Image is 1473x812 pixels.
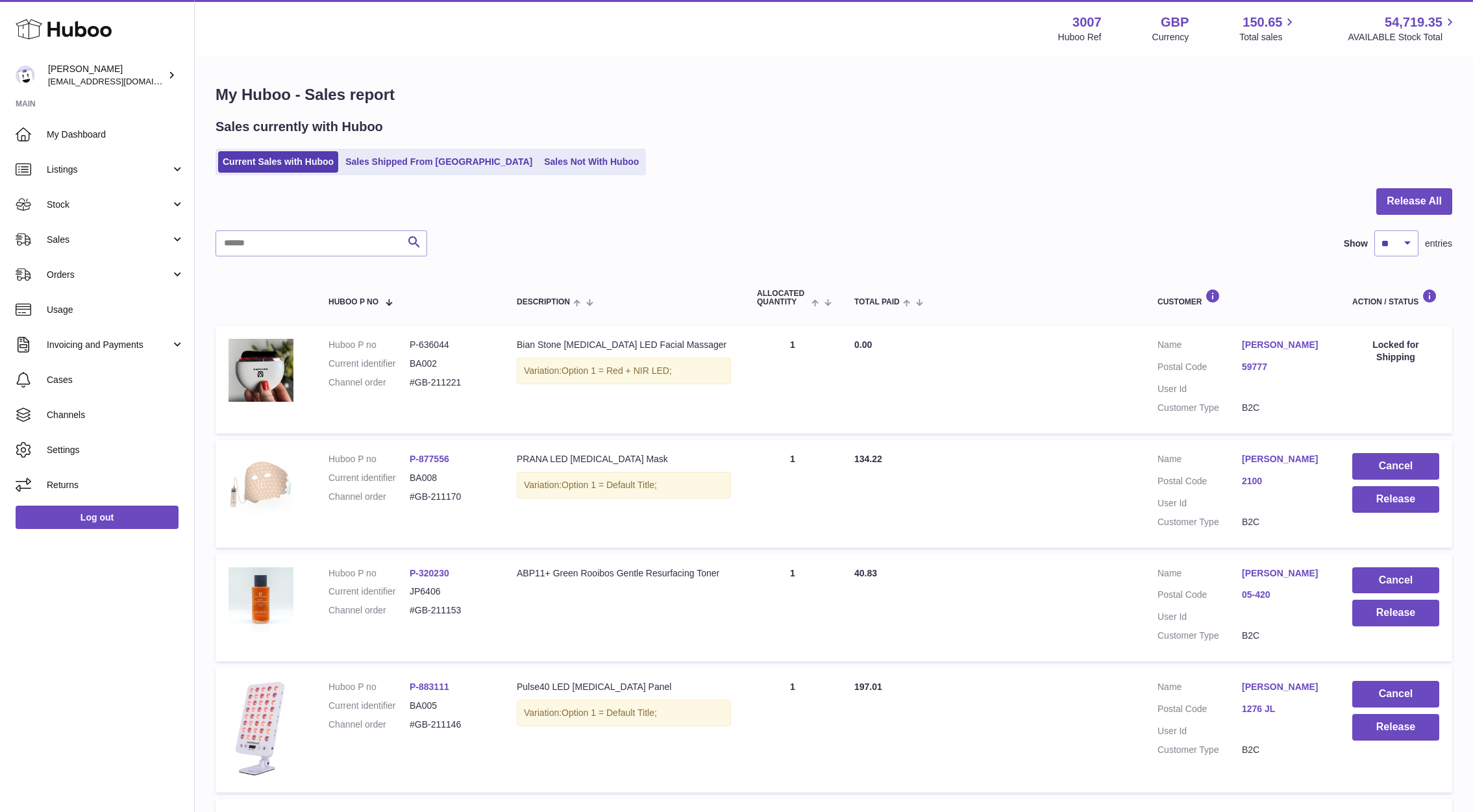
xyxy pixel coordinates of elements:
[47,129,184,141] span: My Dashboard
[229,453,293,518] img: 30071704385433.jpg
[47,339,171,351] span: Invoicing and Payments
[47,164,171,176] span: Listings
[1157,402,1242,414] dt: Customer Type
[410,604,491,617] dd: #GB-211153
[410,585,491,598] dd: JP6406
[218,151,338,173] a: Current Sales with Huboo
[1352,714,1439,741] button: Release
[1239,14,1297,43] a: 150.65 Total sales
[328,491,410,503] dt: Channel order
[47,234,171,246] span: Sales
[47,374,184,386] span: Cases
[1157,361,1242,376] dt: Postal Code
[517,472,731,498] div: Variation:
[1352,681,1439,707] button: Cancel
[1242,402,1326,414] dd: B2C
[517,681,731,693] div: Pulse40 LED [MEDICAL_DATA] Panel
[854,454,882,464] span: 134.22
[1242,475,1326,487] a: 2100
[229,567,293,632] img: 30071654760643.jpg
[328,700,410,712] dt: Current identifier
[1157,703,1242,719] dt: Postal Code
[1242,630,1326,642] dd: B2C
[410,682,449,692] a: P-883111
[1242,516,1326,528] dd: B2C
[1243,14,1282,31] span: 150.65
[48,63,165,88] div: [PERSON_NAME]
[328,339,410,351] dt: Huboo P no
[1157,383,1242,395] dt: User Id
[854,298,900,306] span: Total paid
[1157,630,1242,642] dt: Customer Type
[229,339,293,402] img: 30071708964935.jpg
[410,454,449,464] a: P-877556
[47,199,171,211] span: Stock
[1242,567,1326,580] a: [PERSON_NAME]
[1242,744,1326,756] dd: B2C
[410,358,491,370] dd: BA002
[854,682,882,692] span: 197.01
[744,326,841,434] td: 1
[517,358,731,384] div: Variation:
[341,151,537,173] a: Sales Shipped From [GEOGRAPHIC_DATA]
[562,365,672,376] span: Option 1 = Red + NIR LED;
[1242,589,1326,601] a: 05-420
[854,339,872,350] span: 0.00
[328,472,410,484] dt: Current identifier
[328,376,410,389] dt: Channel order
[1072,14,1102,31] strong: 3007
[517,298,570,306] span: Description
[328,585,410,598] dt: Current identifier
[328,719,410,731] dt: Channel order
[1352,567,1439,594] button: Cancel
[1157,589,1242,604] dt: Postal Code
[517,339,731,351] div: Bian Stone [MEDICAL_DATA] LED Facial Massager
[1157,475,1242,491] dt: Postal Code
[1157,611,1242,623] dt: User Id
[517,700,731,726] div: Variation:
[1385,14,1442,31] span: 54,719.35
[1157,567,1242,583] dt: Name
[47,269,171,281] span: Orders
[744,554,841,662] td: 1
[1242,361,1326,373] a: 59777
[216,118,383,136] h2: Sales currently with Huboo
[47,304,184,316] span: Usage
[328,453,410,465] dt: Huboo P no
[16,506,179,529] a: Log out
[410,719,491,731] dd: #GB-211146
[1058,31,1102,43] div: Huboo Ref
[1157,681,1242,696] dt: Name
[1352,289,1439,306] div: Action / Status
[328,298,378,306] span: Huboo P no
[48,76,191,86] span: [EMAIL_ADDRESS][DOMAIN_NAME]
[1157,289,1326,306] div: Customer
[1242,453,1326,465] a: [PERSON_NAME]
[16,66,35,85] img: bevmay@maysama.com
[744,668,841,793] td: 1
[328,681,410,693] dt: Huboo P no
[410,700,491,712] dd: BA005
[1152,31,1189,43] div: Currency
[328,358,410,370] dt: Current identifier
[1425,238,1452,250] span: entries
[47,479,184,491] span: Returns
[744,440,841,548] td: 1
[328,567,410,580] dt: Huboo P no
[1352,453,1439,480] button: Cancel
[1376,188,1452,215] button: Release All
[562,480,657,490] span: Option 1 = Default Title;
[410,339,491,351] dd: P-636044
[562,707,657,718] span: Option 1 = Default Title;
[1161,14,1189,31] strong: GBP
[1157,453,1242,469] dt: Name
[757,289,808,306] span: ALLOCATED Quantity
[1242,339,1326,351] a: [PERSON_NAME]
[517,567,731,580] div: ABP11+ Green Rooibos Gentle Resurfacing Toner
[1157,497,1242,510] dt: User Id
[1344,238,1368,250] label: Show
[1348,14,1457,43] a: 54,719.35 AVAILABLE Stock Total
[1157,744,1242,756] dt: Customer Type
[410,491,491,503] dd: #GB-211170
[1348,31,1457,43] span: AVAILABLE Stock Total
